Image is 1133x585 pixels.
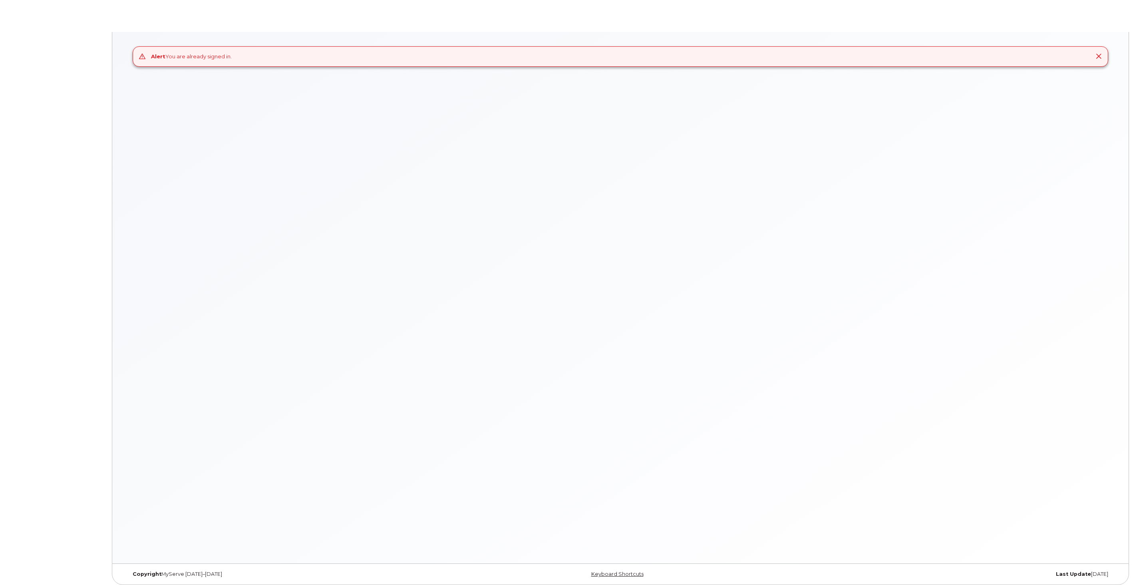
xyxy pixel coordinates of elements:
[1056,571,1091,577] strong: Last Update
[785,571,1114,577] div: [DATE]
[127,571,456,577] div: MyServe [DATE]–[DATE]
[151,53,165,60] strong: Alert
[591,571,644,577] a: Keyboard Shortcuts
[133,571,161,577] strong: Copyright
[151,53,232,60] div: You are already signed in.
